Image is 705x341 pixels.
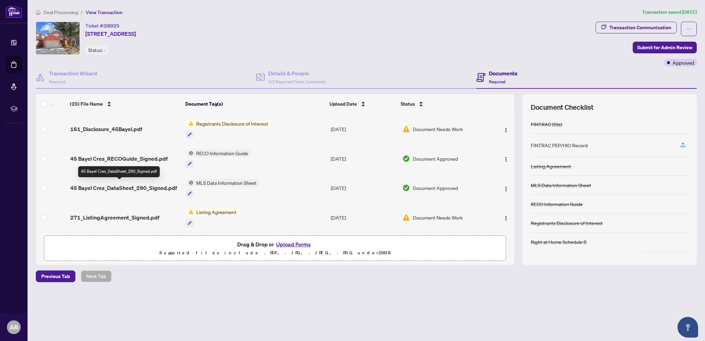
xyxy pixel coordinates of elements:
h4: Transaction Wizard [49,69,97,77]
span: Listing Agreement [193,208,239,216]
span: RECO Information Guide [193,149,251,157]
article: Transaction saved [DATE] [642,8,697,16]
span: Document Approved [413,184,458,192]
td: [DATE] [328,114,400,144]
div: Ticket #: [85,22,119,30]
button: Next Tab [81,270,112,282]
div: RECO Information Guide [531,200,583,208]
span: Document Checklist [531,103,593,112]
h4: Details & People [268,69,325,77]
img: Document Status [402,125,410,133]
img: Status Icon [186,208,193,216]
button: Previous Tab [36,270,75,282]
img: Document Status [402,214,410,221]
p: Supported files include .PDF, .JPG, .JPEG, .PNG under 25 MB [49,249,502,257]
img: Logo [503,186,509,192]
th: (20) File Name [67,94,182,114]
img: Status Icon [186,120,193,127]
span: 161_Disclosure_45Bayel.pdf [70,125,142,133]
li: / [81,8,83,16]
img: Logo [503,127,509,133]
div: Transaction Communication [609,22,671,33]
button: Logo [501,182,512,193]
h4: Documents [489,69,517,77]
div: Status: [85,45,108,55]
div: MLS Data Information Sheet [531,181,591,189]
button: Upload Forms [274,240,313,249]
button: Logo [501,124,512,135]
div: Right at Home Schedule B [531,238,587,246]
span: Submit for Admin Review [637,42,692,53]
span: ellipsis [686,26,691,31]
span: View Transaction [86,9,123,15]
span: Required [49,79,65,84]
span: [STREET_ADDRESS] [85,30,136,38]
span: Document Approved [413,155,458,162]
span: home [36,10,41,15]
span: Document Needs Work [413,214,463,221]
span: Required [489,79,505,84]
img: IMG-N12046732_1.jpg [36,22,80,54]
span: 271_ListingAgreement_Signed.pdf [70,213,159,222]
img: Document Status [402,184,410,192]
img: Logo [503,157,509,162]
div: Registrants Disclosure of Interest [531,219,603,227]
div: Listing Agreement [531,162,571,170]
button: Status IconRegistrants Disclosure of Interest [186,120,271,138]
span: Deal Processing [43,9,78,15]
span: 45 Bayel Cres_DataSheet_290_Signed.pdf [70,184,177,192]
span: Drag & Drop or [237,240,313,249]
td: [DATE] [328,144,400,173]
button: Transaction Communication [596,22,677,33]
span: 3/3 Required Fields Completed [268,79,325,84]
span: Registrants Disclosure of Interest [193,120,271,127]
button: Logo [501,153,512,164]
div: FINTRAC ID(s) [531,120,562,128]
button: Open asap [677,317,698,338]
span: Drag & Drop orUpload FormsSupported files include .PDF, .JPG, .JPEG, .PNG under25MB [44,236,506,261]
span: 45 Bayel Cres_RECOGuide_Signed.pdf [70,154,168,163]
button: Logo [501,212,512,223]
th: Document Tag(s) [182,94,327,114]
img: Document Status [402,155,410,162]
span: Approved [673,59,694,66]
img: Logo [503,215,509,221]
th: Upload Date [327,94,398,114]
span: Document Needs Work [413,125,463,133]
span: Status [401,100,415,108]
button: Status IconMLS Data Information Sheet [186,179,259,198]
img: logo [6,5,22,18]
span: MLS Data Information Sheet [193,179,259,187]
button: Submit for Admin Review [633,42,697,53]
button: Status IconRECO Information Guide [186,149,251,168]
th: Status [398,94,487,114]
span: Previous Tab [41,271,70,282]
div: FINTRAC PEP/HIO Record [531,141,588,149]
span: 28925 [104,23,119,29]
div: 45 Bayel Cres_DataSheet_290_Signed.pdf [78,166,160,177]
span: AR [10,322,18,332]
img: Status Icon [186,179,193,187]
span: (20) File Name [70,100,103,108]
td: [DATE] [328,203,400,232]
td: [DATE] [328,173,400,203]
span: - [104,47,106,53]
button: Status IconListing Agreement [186,208,239,227]
span: Upload Date [329,100,357,108]
img: Status Icon [186,149,193,157]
